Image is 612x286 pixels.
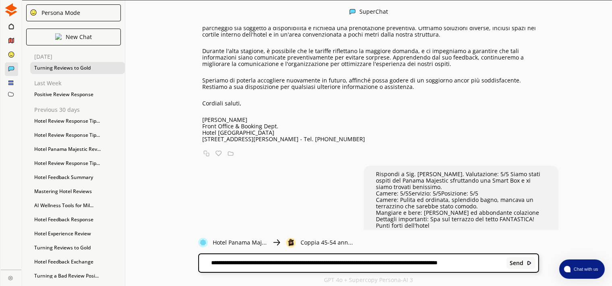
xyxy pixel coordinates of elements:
[376,197,546,210] p: Camere: Pulita ed ordinata, splendido bagno, mancava un terrazzino che sarebbe stato comodo.
[376,229,546,242] p: [PERSON_NAME], Ottima vista, Romantico, [PERSON_NAME], Buon prezzo
[559,259,605,279] button: atlas-launcher
[55,33,62,40] img: Close
[8,276,13,280] img: Close
[202,48,539,67] p: Durante l'alta stagione, è possibile che le tariffe riflettano la maggiore domanda, e ci impegnia...
[202,117,539,123] p: [PERSON_NAME]
[30,256,125,268] div: Hotel Feedback Exchange
[30,157,125,169] div: Hotel Review Response Tip...
[286,238,296,247] img: Close
[30,143,125,155] div: Hotel Panama Majestic Rev...
[198,238,208,247] img: Close
[203,150,210,156] img: Copy
[324,277,413,283] p: GPT 4o + Supercopy Persona-AI 3
[301,239,353,246] p: Coppia 45-54 ann...
[30,200,125,212] div: AI Wellness Tools for Mil...
[30,214,125,226] div: Hotel Feedback Response
[30,115,125,127] div: Hotel Review Response Tip...
[30,62,125,74] div: Turning Reviews to Gold
[510,260,524,266] b: Send
[30,242,125,254] div: Turning Reviews to Gold
[34,107,125,113] p: Previous 30 days
[34,53,125,60] p: [DATE]
[30,88,125,101] div: Positive Review Response
[30,228,125,240] div: Hotel Experience Review
[202,130,539,136] p: Hotel [GEOGRAPHIC_DATA]
[376,190,546,197] p: Camere: 5/5Servizio: 5/5Posizione: 5/5
[349,8,356,15] img: Close
[360,8,388,16] div: SuperChat
[376,210,546,216] p: Mangiare e bere: [PERSON_NAME] ed abbondante colazione
[30,129,125,141] div: Hotel Review Response Tip...
[571,266,600,272] span: Chat with us
[30,270,125,282] div: Turning a Bad Review Posi...
[376,171,546,190] p: Rispondi a Sig. [PERSON_NAME]. Valutazione: 5/5 Siamo stati ospiti del Panama Majestic sfruttando...
[527,260,532,266] img: Close
[202,123,539,130] p: Front Office & Booking Dept.
[30,9,37,16] img: Close
[216,150,222,156] img: Favorite
[376,222,546,229] p: Punti forti dell'hotel
[228,150,234,156] img: Save
[376,216,546,222] p: Dettagli importanti: Spa sul terrazzo del tetto FANTASTICA!
[34,80,125,86] p: Last Week
[202,100,539,107] p: Cordiali saluti,
[1,270,21,284] a: Close
[202,77,539,90] p: Speriamo di poterla accogliere nuovamente in futuro, affinché possa godere di un soggiorno ancor ...
[202,12,539,38] p: Comprendiamo i suoi commenti riguardo al parcheggio e ci dispiace se la questione ha causato disa...
[272,238,281,247] img: Close
[39,10,80,16] div: Persona Mode
[30,171,125,183] div: Hotel Feedback Summary
[213,239,267,246] p: Hotel Panama Maj...
[30,185,125,198] div: Mastering Hotel Reviews
[202,136,539,142] p: [STREET_ADDRESS][PERSON_NAME] - Tel. [PHONE_NUMBER]
[66,34,92,40] p: New Chat
[4,3,18,16] img: Close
